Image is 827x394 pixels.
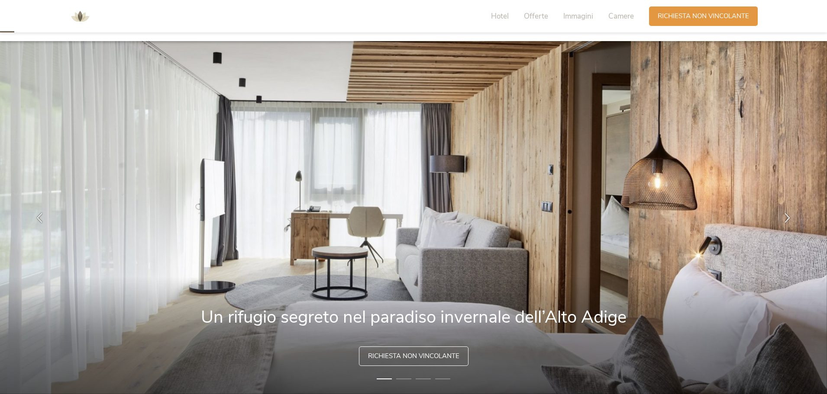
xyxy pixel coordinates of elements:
a: AMONTI & LUNARIS Wellnessresort [67,13,93,19]
span: Offerte [524,11,548,21]
span: Camere [608,11,634,21]
img: AMONTI & LUNARIS Wellnessresort [67,3,93,29]
span: Richiesta non vincolante [658,12,749,21]
span: Richiesta non vincolante [368,352,459,361]
span: Hotel [491,11,509,21]
span: Immagini [563,11,593,21]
